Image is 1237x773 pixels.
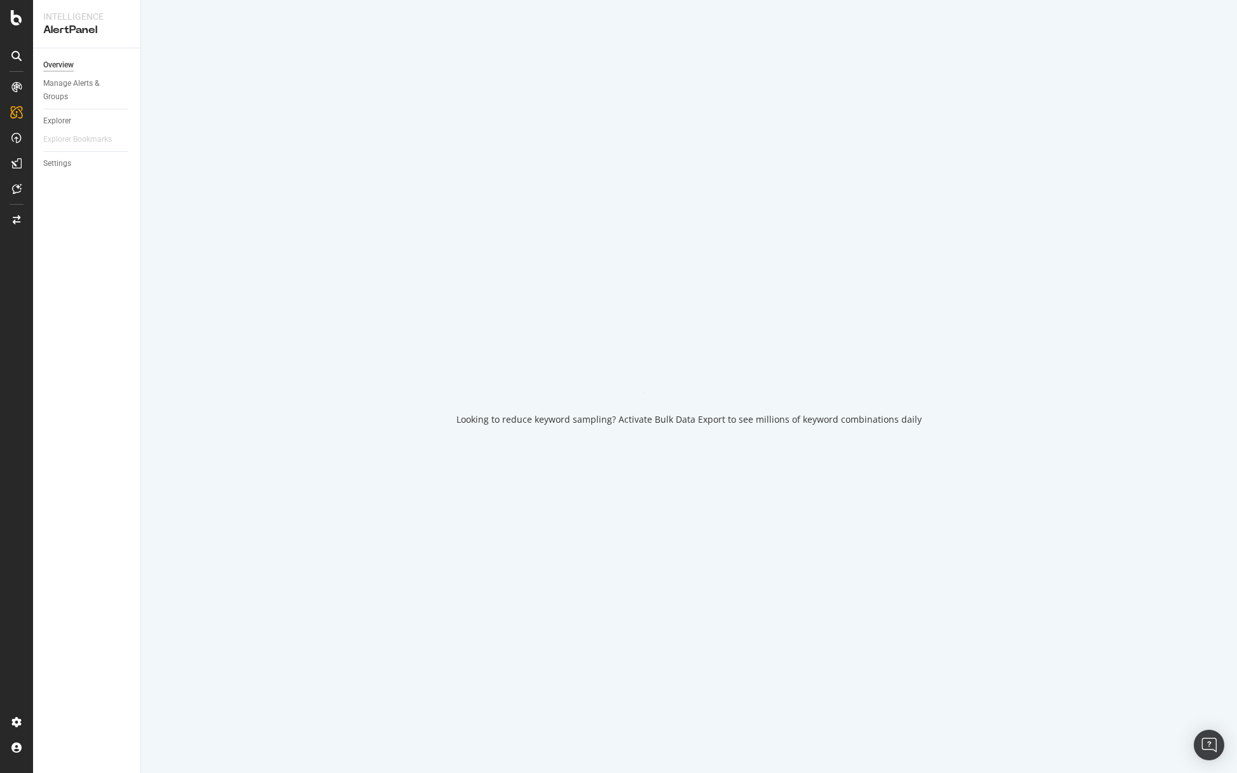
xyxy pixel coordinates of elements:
[43,133,112,146] div: Explorer Bookmarks
[43,58,132,72] a: Overview
[43,10,130,23] div: Intelligence
[43,157,132,170] a: Settings
[643,347,735,393] div: animation
[43,157,71,170] div: Settings
[43,77,132,104] a: Manage Alerts & Groups
[43,58,74,72] div: Overview
[456,413,922,426] div: Looking to reduce keyword sampling? Activate Bulk Data Export to see millions of keyword combinat...
[43,114,71,128] div: Explorer
[1194,730,1224,760] div: Open Intercom Messenger
[43,114,132,128] a: Explorer
[43,77,120,104] div: Manage Alerts & Groups
[43,23,130,38] div: AlertPanel
[43,133,125,146] a: Explorer Bookmarks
